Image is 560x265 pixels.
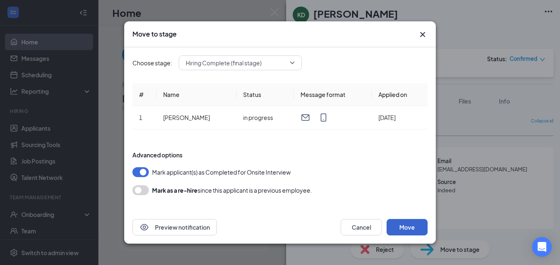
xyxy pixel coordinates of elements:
span: 1 [139,114,142,121]
div: Open Intercom Messenger [532,237,552,257]
div: Advanced options [132,151,428,159]
button: EyePreview notification [132,219,217,235]
svg: Email [300,113,310,122]
th: Name [157,83,237,106]
span: Choose stage: [132,58,172,67]
b: Mark as a re-hire [152,187,198,194]
th: # [132,83,157,106]
td: in progress [237,106,294,129]
span: Mark applicant(s) as Completed for Onsite Interview [152,167,291,177]
button: Close [418,30,428,39]
svg: MobileSms [319,113,328,122]
th: Message format [294,83,372,106]
div: since this applicant is a previous employee. [152,185,312,195]
td: [DATE] [372,106,428,129]
th: Status [237,83,294,106]
span: Hiring Complete (final stage) [186,57,262,69]
svg: Cross [418,30,428,39]
svg: Eye [139,222,149,232]
td: [PERSON_NAME] [157,106,237,129]
th: Applied on [372,83,428,106]
h3: Move to stage [132,30,177,39]
button: Move [387,219,428,235]
button: Cancel [341,219,382,235]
